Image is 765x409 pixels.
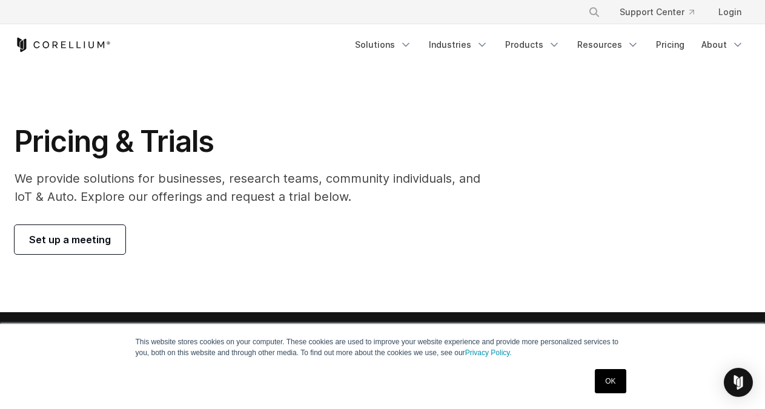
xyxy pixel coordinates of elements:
div: Navigation Menu [348,34,751,56]
a: Set up a meeting [15,225,125,254]
button: Search [583,1,605,23]
a: Pricing [649,34,692,56]
p: We provide solutions for businesses, research teams, community individuals, and IoT & Auto. Explo... [15,169,497,206]
span: Set up a meeting [29,232,111,247]
a: Resources [570,34,646,56]
h1: Pricing & Trials [15,123,497,160]
a: Privacy Policy. [465,348,512,357]
p: This website stores cookies on your computer. These cookies are used to improve your website expe... [136,336,630,358]
a: Products [498,34,568,56]
a: Industries [422,34,495,56]
div: Navigation Menu [574,1,751,23]
a: Corellium Home [15,38,111,52]
div: Open Intercom Messenger [724,368,753,397]
a: Support Center [610,1,704,23]
a: OK [595,369,626,393]
a: Solutions [348,34,419,56]
a: About [694,34,751,56]
a: Login [709,1,751,23]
